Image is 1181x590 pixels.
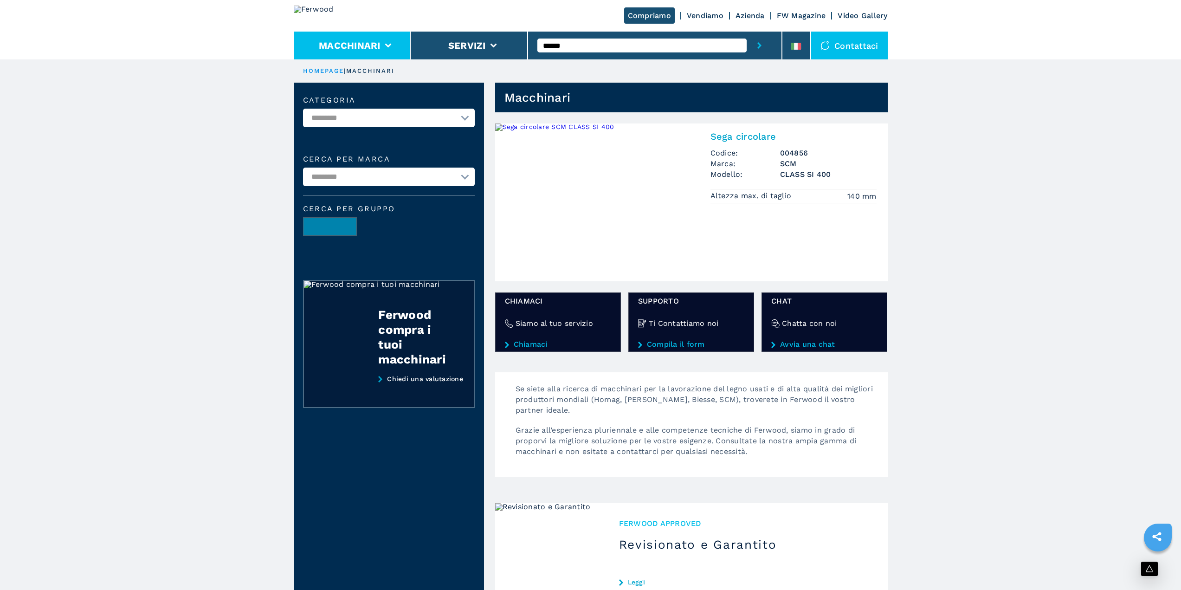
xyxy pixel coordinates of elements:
h3: 004856 [780,148,877,158]
a: Compila il form [638,340,744,349]
a: Azienda [736,11,765,20]
span: Marca: [710,158,780,169]
h3: CLASS SI 400 [780,169,877,180]
img: Sega circolare SCM CLASS SI 400 [495,123,699,281]
img: Ti Contattiamo noi [638,319,646,328]
img: image [303,218,356,236]
button: submit-button [747,32,772,59]
h3: Revisionato e Garantito [619,537,873,552]
span: Codice: [710,148,780,158]
p: Grazie all’esperienza pluriennale e alle competenze tecniche di Ferwood, siamo in grado di propor... [506,425,888,466]
h1: Macchinari [504,90,571,105]
h4: Siamo al tuo servizio [516,318,593,329]
a: HOMEPAGE [303,67,344,74]
span: Ferwood Approved [619,518,873,529]
a: Chiedi una valutazione [303,375,475,408]
span: Modello: [710,169,780,180]
img: Siamo al tuo servizio [505,319,513,328]
img: Ferwood [294,6,361,26]
span: Cerca per Gruppo [303,205,475,213]
a: Sega circolare SCM CLASS SI 400Sega circolareCodice:004856Marca:SCMModello:CLASS SI 400Altezza ma... [495,123,888,281]
span: chat [771,296,878,306]
span: Supporto [638,296,744,306]
div: Ferwood compra i tuoi macchinari [378,307,455,367]
h4: Ti Contattiamo noi [649,318,719,329]
img: Chatta con noi [771,319,780,328]
label: Cerca per marca [303,156,475,163]
a: Leggi [619,578,873,586]
button: Servizi [448,40,486,51]
h4: Chatta con noi [782,318,837,329]
label: Categoria [303,97,475,104]
a: FW Magazine [777,11,826,20]
em: 140 mm [847,191,877,201]
p: Se siete alla ricerca di macchinari per la lavorazione del legno usati e di alta qualità dei migl... [506,383,888,425]
iframe: Chat [1142,548,1174,583]
p: macchinari [346,67,395,75]
p: Altezza max. di taglio [710,191,794,201]
span: | [344,67,346,74]
a: Vendiamo [687,11,723,20]
a: Video Gallery [838,11,887,20]
a: sharethis [1145,525,1168,548]
img: Contattaci [820,41,830,50]
a: Compriamo [624,7,675,24]
span: Chiamaci [505,296,611,306]
a: Chiamaci [505,340,611,349]
button: Macchinari [319,40,381,51]
div: Contattaci [811,32,888,59]
h3: SCM [780,158,877,169]
h2: Sega circolare [710,131,877,142]
a: Avvia una chat [771,340,878,349]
